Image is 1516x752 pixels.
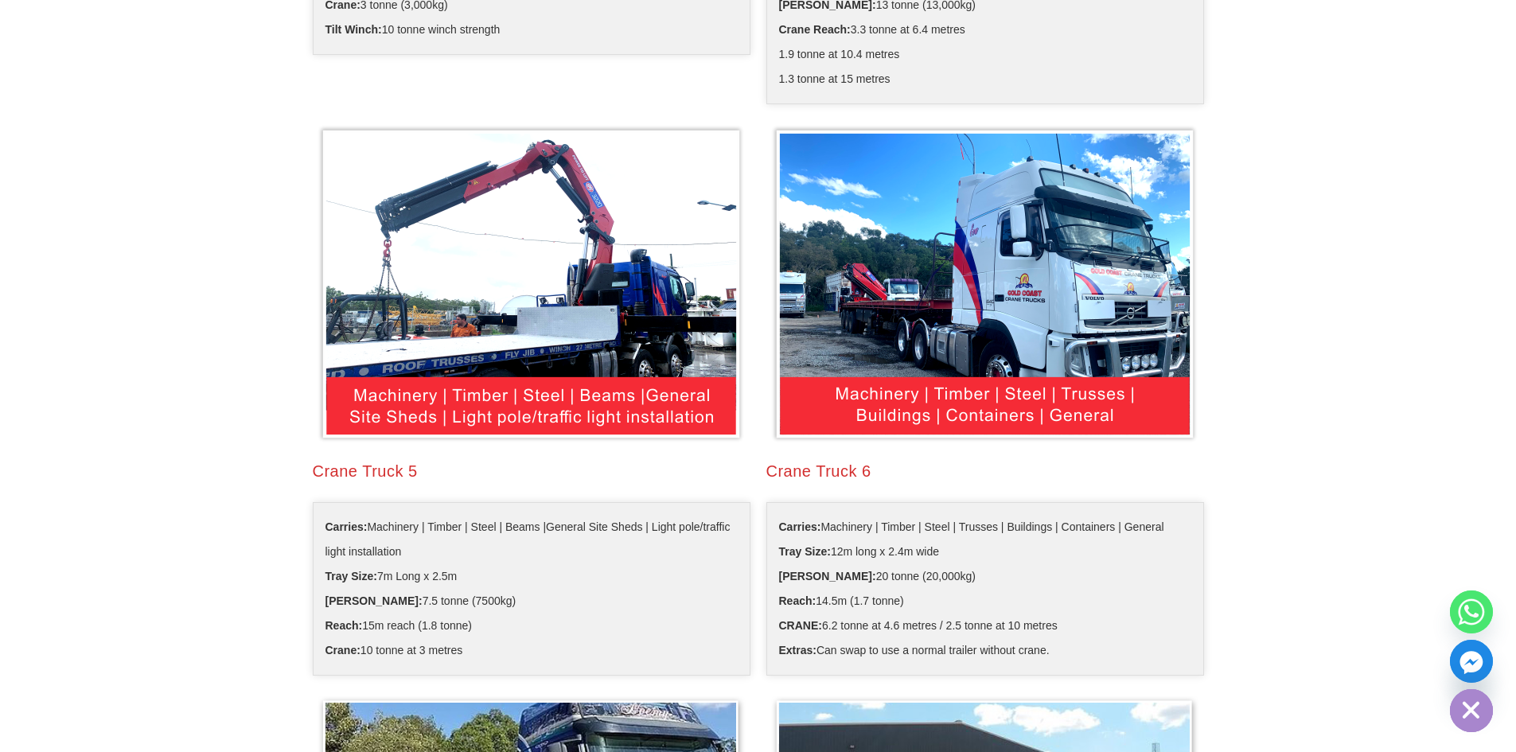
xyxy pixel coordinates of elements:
b: Tray Size: [779,545,831,558]
span: Can swap to use a normal trailer without crane. [779,638,1050,663]
img: truck with crane [770,124,1199,444]
a: Whatsapp [1450,590,1493,633]
b: Crane: [325,644,360,657]
span: 12m long x 2.4m wide [779,540,940,564]
b: Carries: [779,520,821,533]
span: 10 tonne winch strength [325,18,501,42]
b: CRANE: [779,619,822,632]
b: Tray Size: [325,570,377,583]
div: Crane Truck 5 [313,460,750,482]
span: 7m Long x 2.5m [325,564,458,589]
span: 15m reach (1.8 tonne) [325,614,472,638]
span: 1.9 tonne at 10.4 metres [779,42,900,67]
b: ​Tilt Winch: [325,23,382,36]
span: 1.3 tonne at 15 metres [779,67,891,92]
b: Carries: [325,520,368,533]
div: Crane Truck 6 [766,460,1204,482]
b: Reach: [779,594,816,607]
img: container crane truck [317,124,746,444]
span: 6.2 tonne at 4.6 metres / 2.5 tonne at 10 metres [779,614,1058,638]
span: 3.3 tonne at 6.4 metres [779,18,965,42]
span: 10 tonne at 3 metres [325,638,463,663]
a: Facebook_Messenger [1450,640,1493,683]
b: Reach: [325,619,363,632]
b: ​Crane Reach: [779,23,851,36]
b: [PERSON_NAME]: [779,570,876,583]
span: Machinery | Timber | Steel | Beams |General Site Sheds | Light pole/traffic light installation [325,515,738,564]
b: [PERSON_NAME]: [325,594,423,607]
b: Extras: [779,644,816,657]
span: 20 tonne (20,000kg) [779,564,976,589]
span: Machinery | Timber | Steel | Trusses | Buildings | Containers | General [779,515,1164,540]
span: 14.5m (1.7 tonne) [779,589,904,614]
span: 7.5 tonne (7500kg) [325,589,516,614]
